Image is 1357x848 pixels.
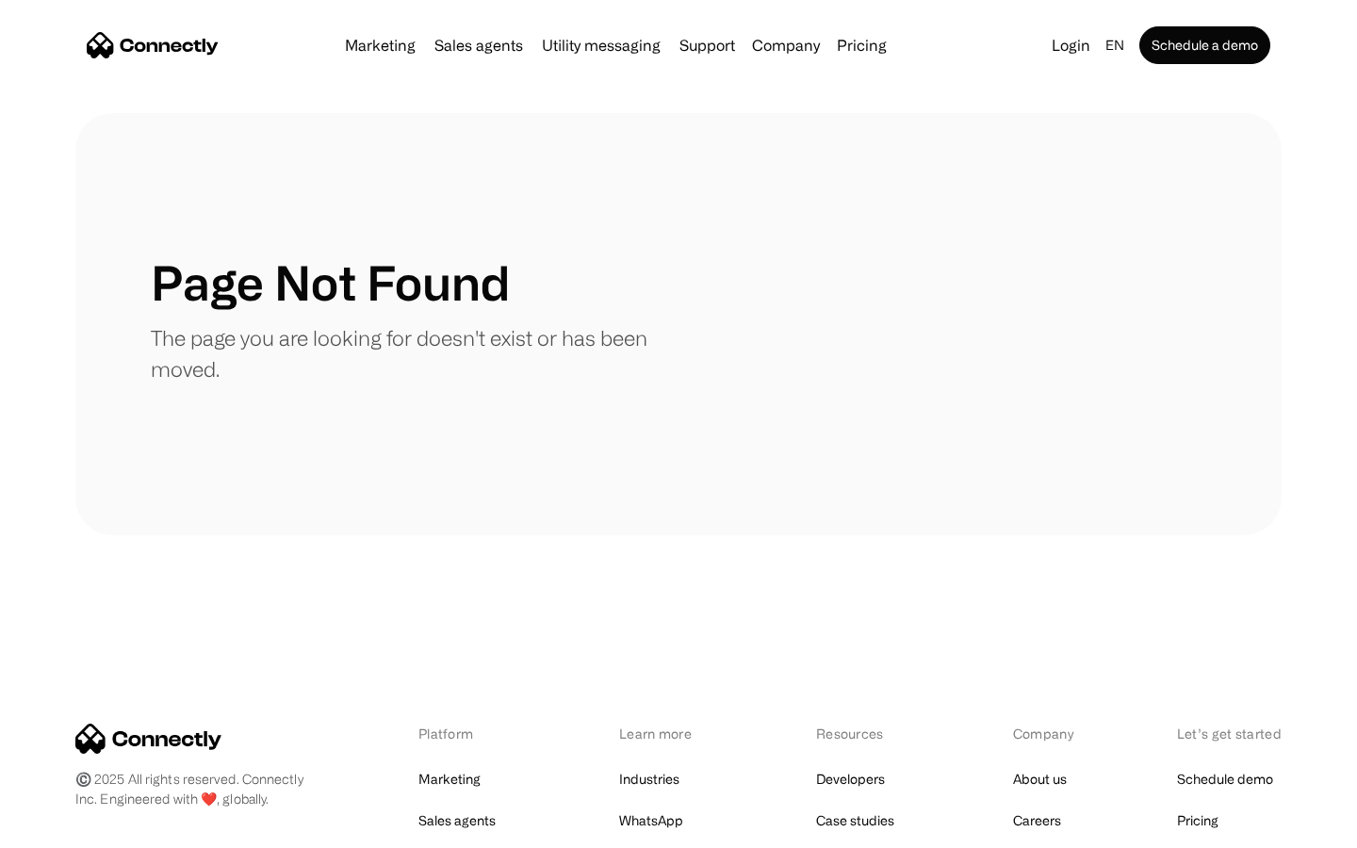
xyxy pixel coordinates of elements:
[418,766,481,792] a: Marketing
[38,815,113,841] ul: Language list
[427,38,531,53] a: Sales agents
[1139,26,1270,64] a: Schedule a demo
[816,807,894,834] a: Case studies
[418,724,521,743] div: Platform
[1177,807,1218,834] a: Pricing
[418,807,496,834] a: Sales agents
[619,724,718,743] div: Learn more
[619,807,683,834] a: WhatsApp
[337,38,423,53] a: Marketing
[151,254,510,311] h1: Page Not Found
[19,813,113,841] aside: Language selected: English
[1177,766,1273,792] a: Schedule demo
[816,724,915,743] div: Resources
[1013,766,1067,792] a: About us
[829,38,894,53] a: Pricing
[672,38,743,53] a: Support
[1105,32,1124,58] div: en
[151,322,678,384] p: The page you are looking for doesn't exist or has been moved.
[1044,32,1098,58] a: Login
[619,766,679,792] a: Industries
[1013,807,1061,834] a: Careers
[534,38,668,53] a: Utility messaging
[752,32,820,58] div: Company
[1013,724,1079,743] div: Company
[816,766,885,792] a: Developers
[1177,724,1282,743] div: Let’s get started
